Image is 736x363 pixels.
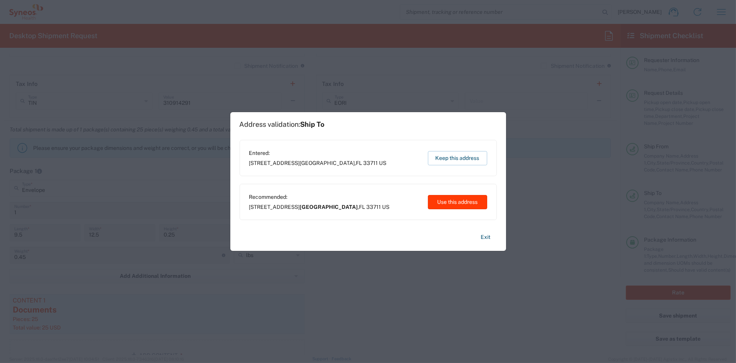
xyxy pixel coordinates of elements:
span: Recommended: [249,193,390,200]
span: US [379,160,387,166]
span: [GEOGRAPHIC_DATA] [300,160,355,166]
span: Ship To [300,120,325,128]
span: [STREET_ADDRESS] , [249,203,390,210]
span: US [382,204,390,210]
span: [STREET_ADDRESS] , [249,160,387,166]
span: FL [359,204,365,210]
h1: Address validation: [240,120,325,129]
span: 33711 [364,160,378,166]
button: Keep this address [428,151,487,165]
button: Use this address [428,195,487,209]
button: Exit [475,230,497,244]
span: Entered: [249,150,387,156]
span: FL [356,160,362,166]
span: [GEOGRAPHIC_DATA] [300,204,358,210]
span: 33711 [367,204,381,210]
